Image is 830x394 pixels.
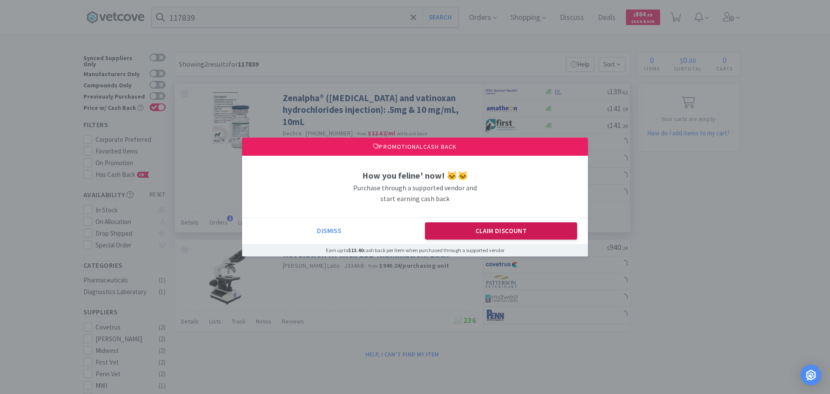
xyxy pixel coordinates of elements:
div: Promotional Cash Back [242,138,588,156]
span: $13.40 [348,247,363,253]
div: Open Intercom Messenger [801,365,821,385]
button: Dismiss [253,222,405,240]
button: Claim Discount [425,222,578,240]
h3: Purchase through a supported vendor and start earning cash back [350,183,480,205]
div: Earn up to cash back per item when purchased through a supported vendor [242,244,588,256]
h1: How you feline' now! 🐱🐱 [350,169,480,183]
